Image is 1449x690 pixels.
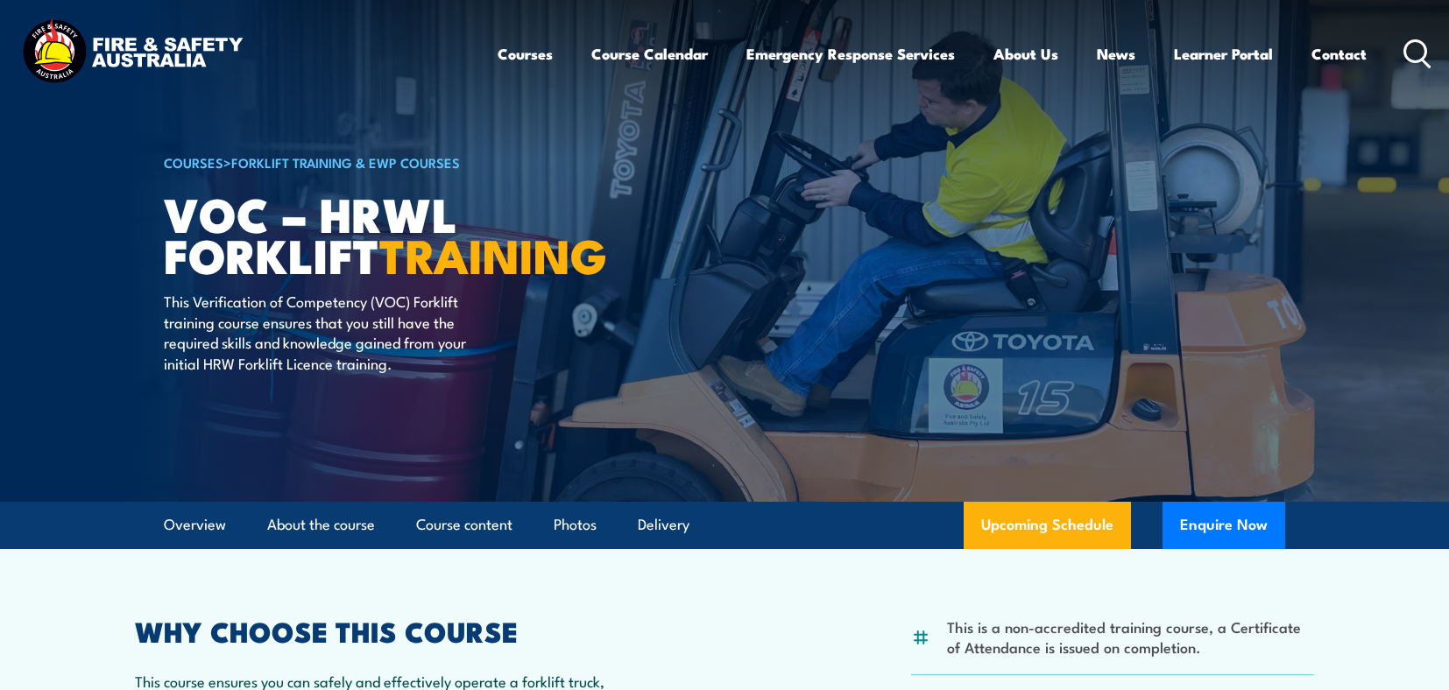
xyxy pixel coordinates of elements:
a: Emergency Response Services [746,31,955,77]
button: Enquire Now [1163,502,1285,549]
a: Learner Portal [1174,31,1273,77]
a: News [1097,31,1135,77]
a: About the course [267,502,375,548]
a: Overview [164,502,226,548]
strong: TRAINING [379,217,607,290]
li: This is a non-accredited training course, a Certificate of Attendance is issued on completion. [947,616,1314,658]
a: Forklift Training & EWP Courses [231,152,460,172]
a: Contact [1311,31,1367,77]
p: This Verification of Competency (VOC) Forklift training course ensures that you still have the re... [164,291,484,373]
h2: WHY CHOOSE THIS COURSE [135,618,647,643]
a: Photos [554,502,597,548]
a: About Us [993,31,1058,77]
h6: > [164,151,597,172]
a: Upcoming Schedule [964,502,1131,549]
h1: VOC – HRWL Forklift [164,193,597,274]
a: Course Calendar [591,31,708,77]
a: Courses [498,31,553,77]
a: COURSES [164,152,223,172]
a: Delivery [638,502,689,548]
a: Course content [416,502,512,548]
